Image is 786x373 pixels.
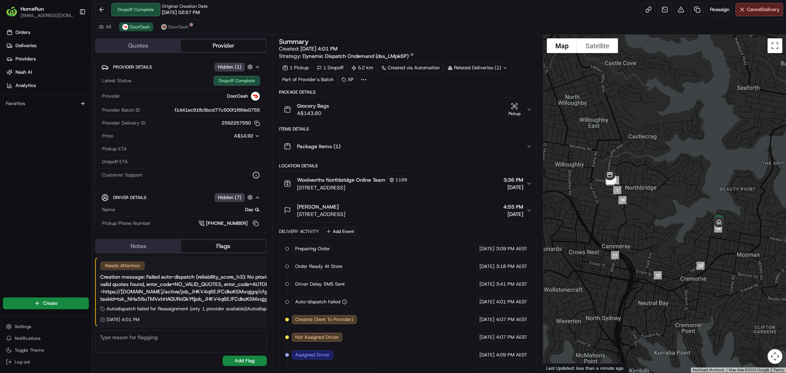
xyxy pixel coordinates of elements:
[768,349,782,364] button: Map camera controls
[168,24,189,30] span: DoorDash
[496,316,527,323] span: 4:07 PM AEST
[15,29,30,36] span: Orders
[279,229,319,234] div: Delivery Activity
[106,317,139,323] span: [DATE] 4:01 PM
[96,40,181,52] button: Quotes
[295,316,353,323] span: Created (Sent To Provider)
[444,63,511,73] div: Related Deliveries (1)
[279,126,537,132] div: Items Details
[15,56,36,62] span: Providers
[102,93,120,100] span: Provider
[479,263,495,270] span: [DATE]
[348,63,377,73] div: 5.2 km
[503,176,523,184] span: 3:36 PM
[295,334,339,341] span: Not Assigned Driver
[15,324,31,330] span: Settings
[3,98,89,109] div: Favorites
[102,220,151,227] span: Pickup Phone Number
[479,316,495,323] span: [DATE]
[95,22,115,31] button: All
[503,210,523,218] span: [DATE]
[608,248,622,262] div: 11
[496,299,527,305] span: 4:01 PM AEST
[577,38,618,53] button: Show satellite imagery
[768,38,782,53] button: Toggle fullscreen view
[693,367,724,373] button: Keyboard shortcuts
[181,40,266,52] button: Provider
[707,3,733,16] button: Reassign
[496,263,527,270] span: 3:18 PM AEST
[324,227,356,236] button: Add Event
[221,120,260,126] button: 2592257550
[102,77,131,84] span: Latest Status
[15,335,41,341] span: Notifications
[602,173,616,187] div: 4
[175,107,260,114] span: f1441ec91fb5bcd77c500f1f6fde0755
[218,194,241,201] span: Hidden ( 7 )
[3,80,92,91] a: Analytics
[3,27,92,38] a: Orders
[295,245,330,252] span: Preparing Order
[214,62,255,72] button: Hidden (1)
[279,45,338,52] span: Created:
[100,261,145,270] div: Needs Attention
[251,92,260,101] img: doordash_logo_v2.png
[297,109,329,117] span: A$143.80
[303,52,414,60] a: Dynamic Dispatch Ondemand (dss_LMpk6P)
[102,107,140,114] span: Provider Batch ID
[3,53,92,65] a: Providers
[545,363,569,373] a: Open this area in Google Maps (opens a new window)
[297,102,329,109] span: Grocery Bags
[15,347,44,353] span: Toggle Theme
[747,6,780,13] span: Cancel Delivery
[162,3,208,9] span: Original Creation Date
[297,203,339,210] span: [PERSON_NAME]
[694,259,708,273] div: 13
[547,38,577,53] button: Show street map
[199,219,260,227] a: [PHONE_NUMBER]
[181,240,266,252] button: Flags
[279,199,537,222] button: [PERSON_NAME][STREET_ADDRESS]4:55 PM[DATE]
[604,173,618,187] div: 6
[295,281,345,287] span: Driver Delay SMS Sent
[122,24,128,30] img: doordash_logo_v2.png
[736,3,783,16] button: CancelDelivery
[279,135,537,158] button: Package Items (1)
[603,174,617,188] div: 5
[503,203,523,210] span: 4:55 PM
[161,24,167,30] img: doordash_logo_v2.png
[195,133,260,139] button: A$14.92
[279,52,414,60] div: Strategy:
[6,6,18,18] img: HomeRun
[303,52,409,60] span: Dynamic Dispatch Ondemand (dss_LMpk6P)
[102,206,115,213] span: Name
[21,13,73,18] button: [EMAIL_ADDRESS][DOMAIN_NAME]
[15,359,30,365] span: Log out
[479,281,495,287] span: [DATE]
[234,133,253,139] span: A$14.92
[711,222,725,236] div: 14
[710,6,729,13] span: Reassign
[100,273,341,303] div: Creation message: Failed auto-dispatch (reliability_score_h3): No provider satisfied requirements...
[279,98,537,121] button: Grocery BagsA$143.80Pickup
[496,352,527,358] span: 4:09 PM AEST
[651,268,665,282] div: 12
[297,176,385,184] span: Woolworths Northbridge Online Team
[506,102,523,117] button: Pickup
[496,245,527,252] span: 3:09 PM AEST
[162,9,200,16] span: [DATE] 02:57 PM
[300,45,338,52] span: [DATE] 4:01 PM
[279,89,537,95] div: Package Details
[608,173,622,187] div: 9
[15,42,36,49] span: Deliveries
[279,63,312,73] div: 1 Pickup
[545,363,569,373] img: Google
[479,352,495,358] span: [DATE]
[729,368,769,372] span: Map data ©2025 Google
[21,5,44,13] button: HomeRun
[102,120,146,126] span: Provider Delivery ID
[496,334,527,341] span: 4:07 PM AEST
